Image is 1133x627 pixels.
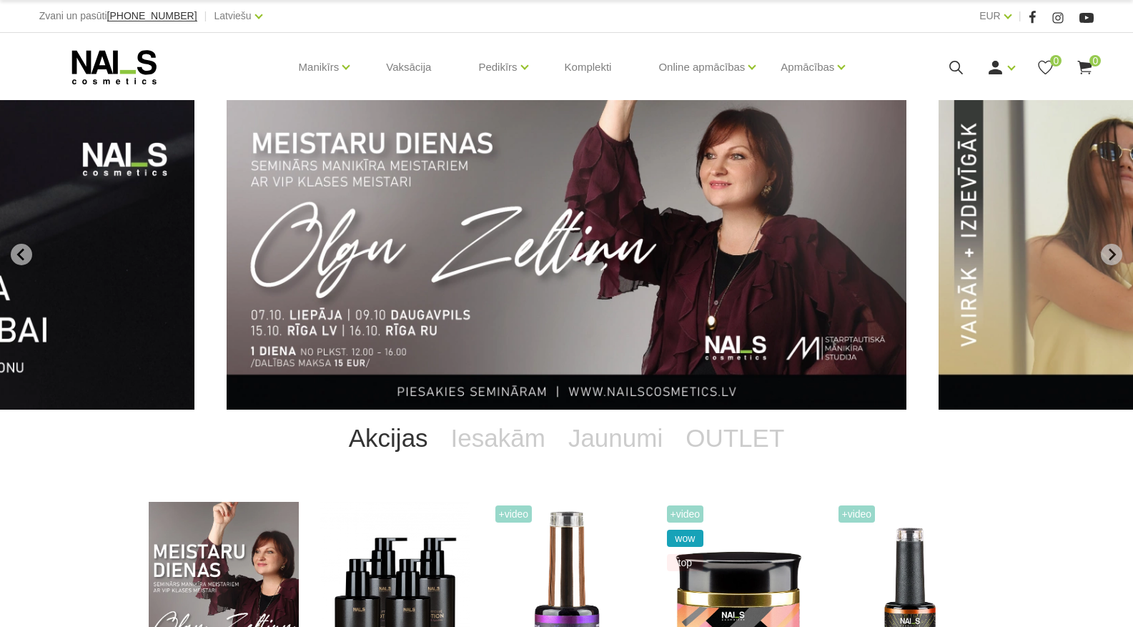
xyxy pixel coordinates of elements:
a: Latviešu [214,7,252,24]
a: Apmācības [781,39,834,96]
a: Komplekti [553,33,623,102]
span: | [1019,7,1021,25]
a: [PHONE_NUMBER] [107,11,197,21]
a: Online apmācības [658,39,745,96]
li: 1 of 13 [227,100,906,410]
span: +Video [667,505,704,523]
a: Iesakām [440,410,557,467]
a: 0 [1036,59,1054,76]
span: +Video [838,505,876,523]
a: 0 [1076,59,1094,76]
span: +Video [495,505,533,523]
a: Vaksācija [375,33,442,102]
a: OUTLET [674,410,796,467]
a: Manikīrs [299,39,340,96]
span: 0 [1089,55,1101,66]
button: Go to last slide [11,244,32,265]
span: 0 [1050,55,1062,66]
a: Pedikīrs [478,39,517,96]
a: Akcijas [337,410,440,467]
span: top [667,554,704,571]
button: Next slide [1101,244,1122,265]
span: wow [667,530,704,547]
a: EUR [979,7,1001,24]
a: Jaunumi [557,410,674,467]
span: | [204,7,207,25]
div: Zvani un pasūti [39,7,197,25]
span: [PHONE_NUMBER] [107,10,197,21]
